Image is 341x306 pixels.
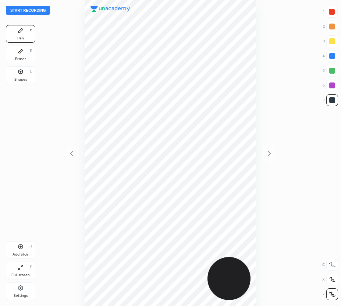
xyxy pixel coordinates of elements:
[6,6,50,15] button: Start recording
[15,57,26,61] div: Eraser
[323,6,338,18] div: 1
[323,21,338,32] div: 2
[29,245,32,248] div: H
[323,65,338,77] div: 5
[90,6,130,12] img: logo.38c385cc.svg
[30,49,32,53] div: E
[322,274,338,285] div: X
[14,78,27,81] div: Shapes
[11,273,30,277] div: Full screen
[323,288,338,300] div: Z
[30,70,32,73] div: L
[323,80,338,91] div: 6
[322,259,338,271] div: C
[13,253,29,256] div: Add Slide
[17,36,24,40] div: Pen
[323,94,338,106] div: 7
[323,50,338,62] div: 4
[30,28,32,32] div: P
[14,294,28,298] div: Settings
[323,35,338,47] div: 3
[30,265,32,269] div: F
